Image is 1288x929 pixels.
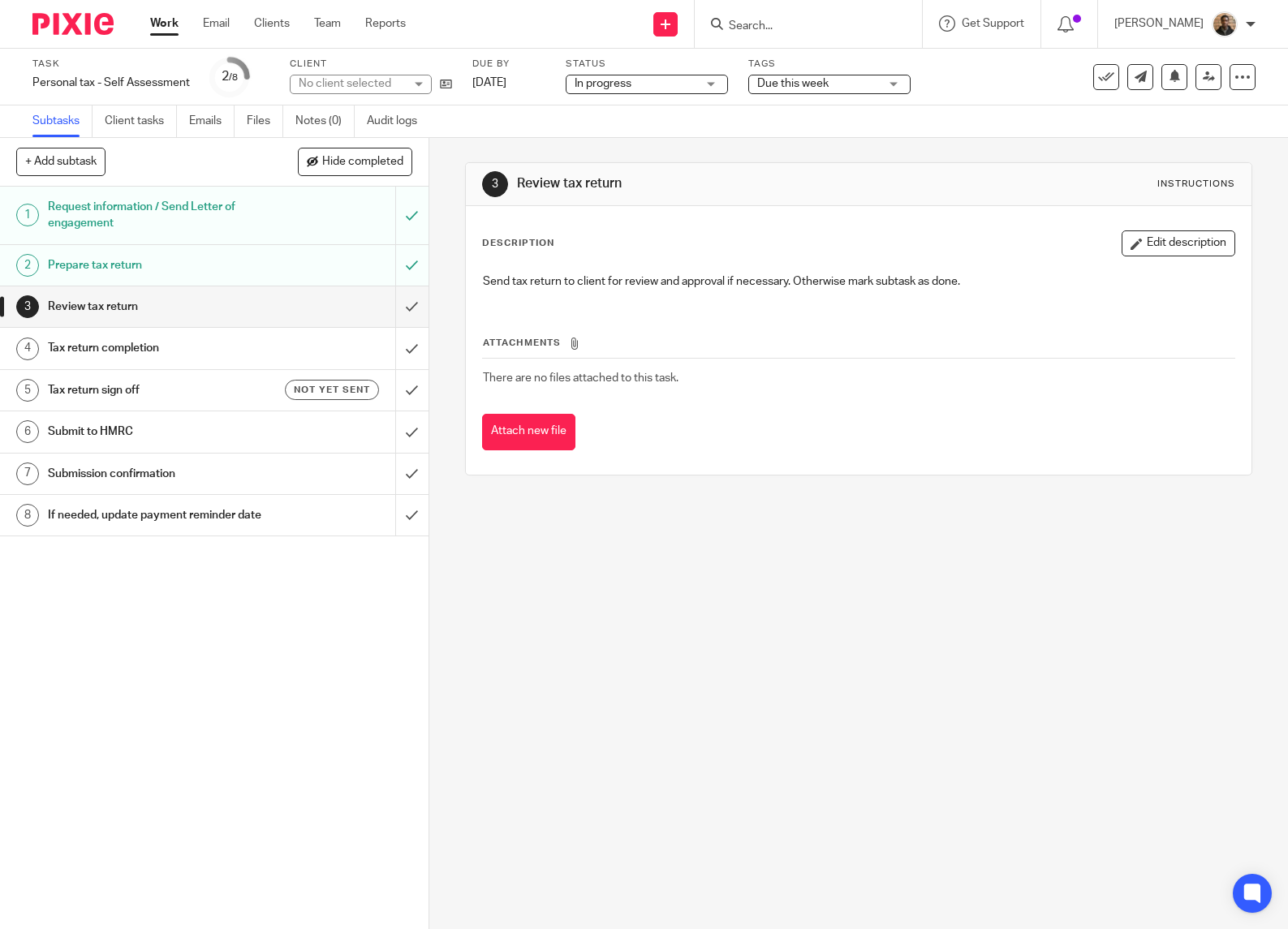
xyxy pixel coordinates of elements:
[517,175,894,192] h1: Review tax return
[16,504,39,527] div: 8
[48,419,269,444] h1: Submit to HMRC
[189,105,235,137] a: Emails
[365,15,406,32] a: Reports
[16,254,39,277] div: 2
[298,148,412,175] button: Hide completed
[727,19,873,34] input: Search
[483,338,561,347] span: Attachments
[16,295,39,318] div: 3
[48,503,269,527] h1: If needed, update payment reminder date
[472,77,506,88] span: [DATE]
[757,78,829,89] span: Due this week
[1157,178,1235,191] div: Instructions
[48,462,269,486] h1: Submission confirmation
[16,148,106,175] button: + Add subtask
[299,75,404,92] div: No client selected
[482,414,575,450] button: Attach new file
[294,383,370,397] span: Not yet sent
[472,58,545,71] label: Due by
[1212,11,1238,37] img: WhatsApp%20Image%202025-04-23%20.jpg
[748,58,911,71] label: Tags
[203,15,230,32] a: Email
[575,78,631,89] span: In progress
[290,58,452,71] label: Client
[222,67,238,86] div: 2
[32,105,93,137] a: Subtasks
[16,338,39,360] div: 4
[314,15,341,32] a: Team
[1114,15,1204,32] p: [PERSON_NAME]
[566,58,728,71] label: Status
[16,420,39,443] div: 6
[367,105,429,137] a: Audit logs
[16,204,39,226] div: 1
[48,253,269,277] h1: Prepare tax return
[16,462,39,485] div: 7
[150,15,179,32] a: Work
[32,13,114,35] img: Pixie
[229,73,238,82] small: /8
[48,295,269,319] h1: Review tax return
[48,195,269,236] h1: Request information / Send Letter of engagement
[295,105,355,137] a: Notes (0)
[16,379,39,402] div: 5
[483,372,678,384] span: There are no files attached to this task.
[247,105,283,137] a: Files
[48,378,269,402] h1: Tax return sign off
[482,237,554,250] p: Description
[254,15,290,32] a: Clients
[105,105,177,137] a: Client tasks
[32,75,190,91] div: Personal tax - Self Assessment
[483,273,1234,290] p: Send tax return to client for review and approval if necessary. Otherwise mark subtask as done.
[962,18,1024,29] span: Get Support
[1122,230,1235,256] button: Edit description
[48,336,269,360] h1: Tax return completion
[32,58,190,71] label: Task
[482,171,508,197] div: 3
[322,156,403,169] span: Hide completed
